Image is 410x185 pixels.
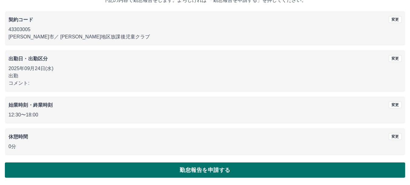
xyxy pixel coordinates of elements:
p: 2025年09月24日(水) [9,65,401,72]
p: 出勤 [9,72,401,80]
button: 変更 [389,55,401,62]
p: 12:30 〜 18:00 [9,111,401,119]
b: 契約コード [9,17,33,22]
b: 休憩時間 [9,134,28,139]
b: 出勤日・出勤区分 [9,56,48,61]
p: 0分 [9,143,401,150]
p: 43303005 [9,26,401,33]
p: [PERSON_NAME]市 ／ [PERSON_NAME]地区放課後児童クラブ [9,33,401,41]
button: 変更 [389,133,401,140]
p: コメント: [9,80,401,87]
button: 変更 [389,16,401,23]
b: 始業時刻・終業時刻 [9,102,53,108]
button: 変更 [389,101,401,108]
button: 勤怠報告を申請する [5,162,405,178]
